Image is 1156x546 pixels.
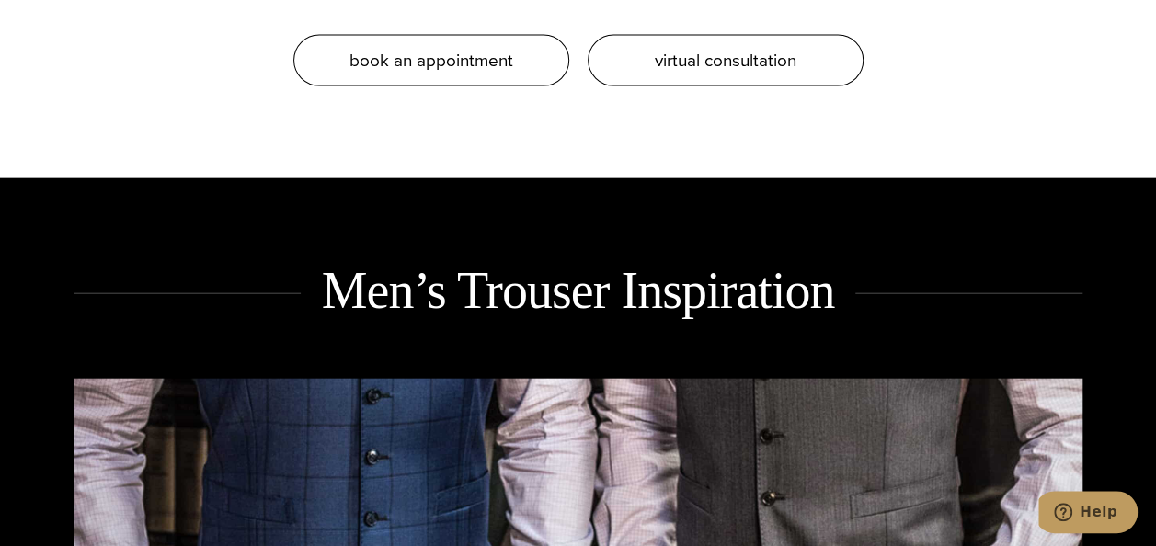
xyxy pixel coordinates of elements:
[1038,491,1138,537] iframe: Opens a widget where you can chat to one of our agents
[301,257,855,324] h2: Men’s Trouser Inspiration
[293,35,569,86] a: book an appointment
[588,35,864,86] a: virtual consultation
[655,47,796,74] span: virtual consultation
[349,47,513,74] span: book an appointment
